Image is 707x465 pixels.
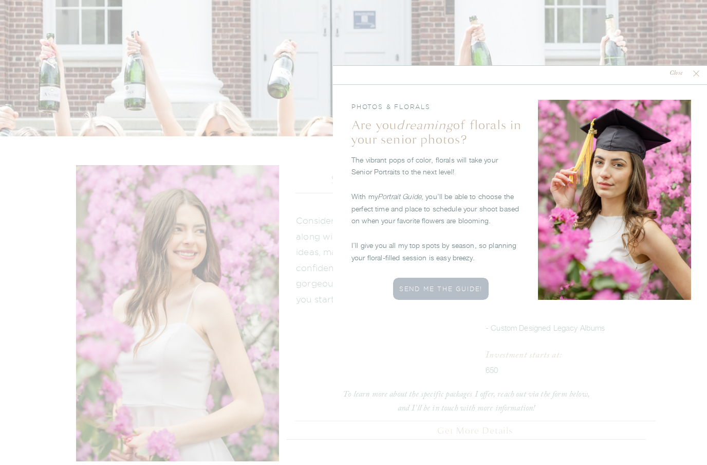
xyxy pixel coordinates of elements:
[378,192,421,201] i: Portrait Guide
[397,117,453,133] i: dreaming
[486,349,609,360] p: Investment starts at:
[351,118,524,142] h2: Are you of florals in your senior photos?
[351,154,520,261] p: The vibrant pops of color, florals will take your Senior Portraits to the next level! With my , y...
[295,424,655,435] a: Get More Details
[486,295,609,331] p: - Professional Prints - Fine Art Canvases - Custom Designed Legacy Albums
[351,102,517,112] h3: photos & florals
[339,388,593,398] p: To learn more about the specific packages I offer, reach out via the form below, and I’ll be in t...
[296,213,462,331] p: Consider me your bestie who goes along with all your wild and crazy ideas, making you feel like y...
[331,171,602,190] h2: senior Portrait photography
[661,69,691,79] nav: Close
[486,364,609,377] p: 650
[393,284,489,294] a: send me the guide!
